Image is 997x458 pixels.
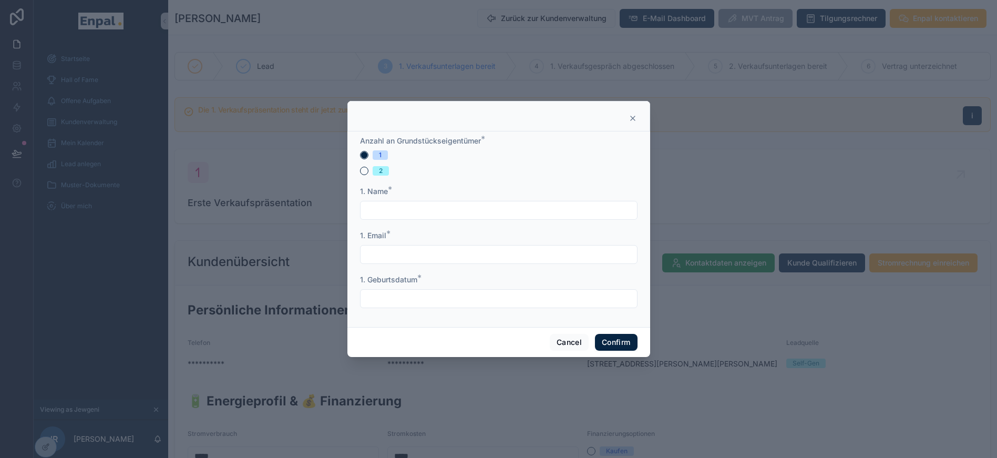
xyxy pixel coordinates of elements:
[379,150,382,160] div: 1
[360,136,481,145] span: Anzahl an Grundstückseigentümer
[379,166,383,176] div: 2
[360,275,417,284] span: 1. Geburtsdatum
[595,334,637,351] button: Confirm
[360,231,386,240] span: 1. Email
[550,334,589,351] button: Cancel
[360,187,388,196] span: 1. Name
